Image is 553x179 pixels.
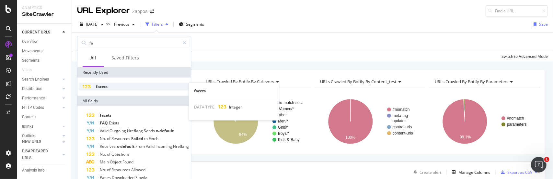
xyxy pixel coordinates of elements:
button: Switch to Advanced Mode [499,51,548,62]
a: DISAPPEARED URLS [22,148,61,161]
span: x-default [117,144,135,149]
button: Segments [176,19,207,30]
span: of [107,167,111,173]
div: Movements [22,48,42,55]
text: #nomatch [507,116,524,121]
span: Sends [144,128,156,134]
svg: A chart. [200,93,310,150]
span: of [107,136,111,141]
text: Men/* [278,119,288,123]
a: NEW URLS [22,138,61,145]
button: Save [531,19,548,30]
span: Failed [131,136,144,141]
a: Segments [22,57,67,64]
div: Inlinks [22,123,33,130]
button: [DATE] [77,19,106,30]
span: Receives [100,144,117,149]
text: content-urls [393,131,413,135]
span: 1 [544,157,549,162]
text: #nomatch [393,107,410,112]
span: vs [106,21,111,26]
text: parameters [507,122,527,127]
span: URLs Crawled By Botify By parameters [435,79,508,84]
span: Exists [109,120,119,126]
div: NEW URLS [22,138,41,145]
text: Girls/* [278,125,289,130]
div: Outlinks [22,133,36,139]
input: Search by field name [89,38,180,48]
div: Recently Used [77,67,191,78]
div: facets [189,88,279,94]
span: Incoming [156,144,173,149]
text: Women/* [278,107,294,111]
button: Previous [111,19,137,30]
span: of [107,151,111,157]
div: Overview [22,38,38,45]
span: Hreflang [127,128,144,134]
span: Valid [100,128,109,134]
div: Zappos [132,8,147,15]
div: CURRENT URLS [22,29,50,36]
div: Filters [152,21,163,27]
div: Save [539,21,548,27]
span: Questions [111,151,130,157]
button: Filters [143,19,171,30]
a: Movements [22,48,67,55]
div: URL Explorer [77,5,130,16]
div: Visits [22,67,32,73]
span: facets [96,84,108,89]
button: Manage Columns [449,168,490,176]
svg: A chart. [429,93,539,150]
span: Allowed [131,167,145,173]
div: Create alert [420,170,441,175]
div: Manage Columns [458,170,490,175]
div: Search Engines [22,76,49,83]
span: Segments [186,21,204,27]
span: Resources [111,167,131,173]
text: meta-tag- [393,113,409,118]
text: 84% [239,132,247,137]
a: Performance [22,95,61,102]
iframe: Intercom live chat [531,157,547,173]
span: Fetch [149,136,158,141]
span: No. [100,136,107,141]
span: Previous [111,21,130,27]
span: Main [100,159,110,165]
div: Distribution [22,85,42,92]
span: 2025 Sep. 22nd [86,21,98,27]
span: URLs Crawled By Botify By category [206,79,274,84]
div: Switch to Advanced Mode [501,54,548,59]
div: All fields [77,96,191,106]
span: Hreflang [173,144,189,149]
text: Boys/* [278,131,289,136]
div: Performance [22,95,45,102]
span: From [135,144,146,149]
span: FAQ [100,120,109,126]
div: Saved Filters [111,55,139,61]
text: no-match-se… [278,100,304,105]
div: Content [22,114,36,121]
text: 100% [345,135,355,140]
text: other [278,113,287,117]
h4: URLs Crawled By Botify By category [204,76,305,87]
div: Analytics [22,5,66,11]
svg: A chart. [314,93,424,150]
span: Object [110,159,122,165]
div: HTTP Codes [22,104,44,111]
span: Integer [229,104,242,110]
a: Overview [22,38,67,45]
a: Content [22,114,67,121]
a: Analysis Info [22,167,67,174]
span: Found [122,159,133,165]
span: DATA TYPE: [194,104,215,110]
button: Export as CSV [498,167,532,177]
input: Find a URL [486,5,548,17]
span: Resources [111,136,131,141]
text: Kids-&-Baby [278,137,300,142]
div: All [90,55,96,61]
div: arrow-right-arrow-left [150,9,154,14]
div: DISAPPEARED URLS [22,148,55,161]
